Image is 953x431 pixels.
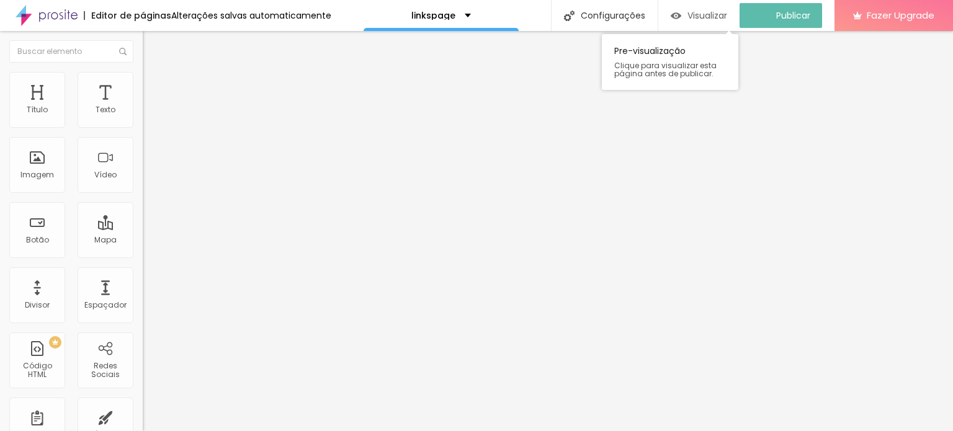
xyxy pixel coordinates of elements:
[740,3,822,28] button: Publicar
[26,236,49,244] div: Botão
[602,34,738,90] div: Pre-visualização
[84,301,127,309] div: Espaçador
[94,171,117,179] div: Vídeo
[94,236,117,244] div: Mapa
[614,61,726,78] span: Clique para visualizar esta página antes de publicar.
[20,171,54,179] div: Imagem
[12,362,61,380] div: Código HTML
[564,11,575,21] img: Icone
[867,10,934,20] span: Fazer Upgrade
[687,11,727,20] span: Visualizar
[96,105,115,114] div: Texto
[119,48,127,55] img: Icone
[171,11,331,20] div: Alterações salvas automaticamente
[84,11,171,20] div: Editor de páginas
[658,3,740,28] button: Visualizar
[27,105,48,114] div: Título
[25,301,50,309] div: Divisor
[671,11,681,21] img: view-1.svg
[776,11,810,20] span: Publicar
[143,31,953,431] iframe: Editor
[81,362,130,380] div: Redes Sociais
[411,11,455,20] p: linkspage
[9,40,133,63] input: Buscar elemento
